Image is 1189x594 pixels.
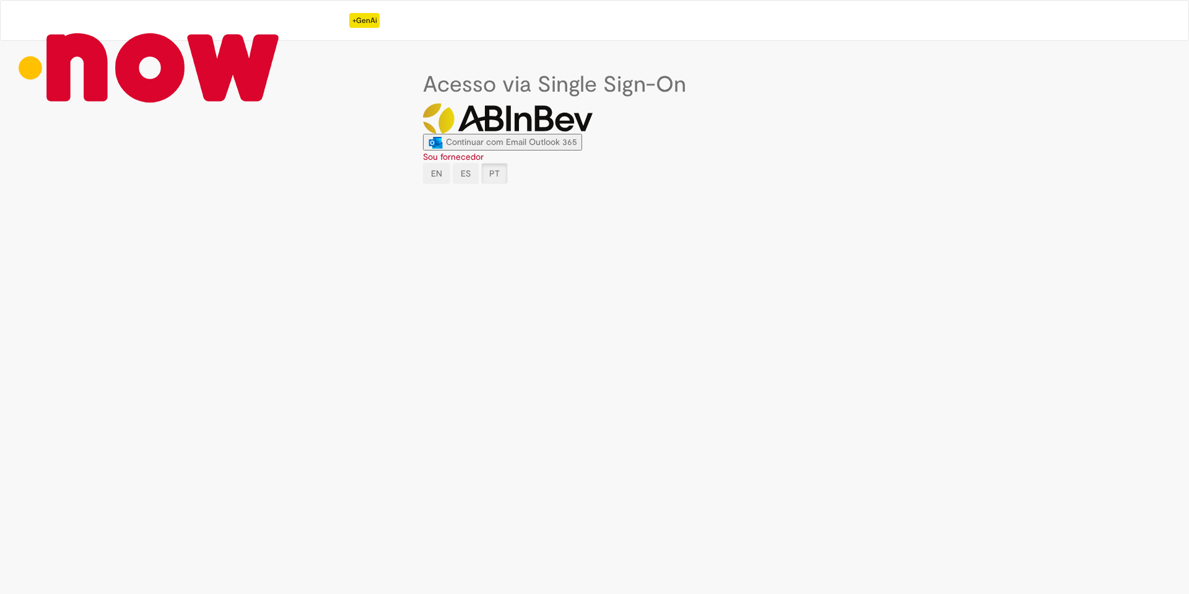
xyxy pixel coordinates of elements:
a: Go to homepage [1,1,298,38]
h1: Acesso via Single Sign-On [423,72,767,97]
p: +GenAi [349,13,380,28]
img: ServiceNow [10,13,289,121]
a: Sou fornecedor [423,151,484,162]
img: Logo ABInBev [423,103,593,134]
img: ícone Azure/Microsoft 360 [428,137,443,149]
button: ES [453,163,479,184]
button: PT [481,163,508,184]
span: Continuar com Email Outlook 365 [446,136,577,147]
button: EN [423,163,450,184]
button: ícone Azure/Microsoft 360 Continuar com Email Outlook 365 [423,134,582,151]
ul: Header menu [298,1,389,40]
div: Padroniza [307,13,380,28]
